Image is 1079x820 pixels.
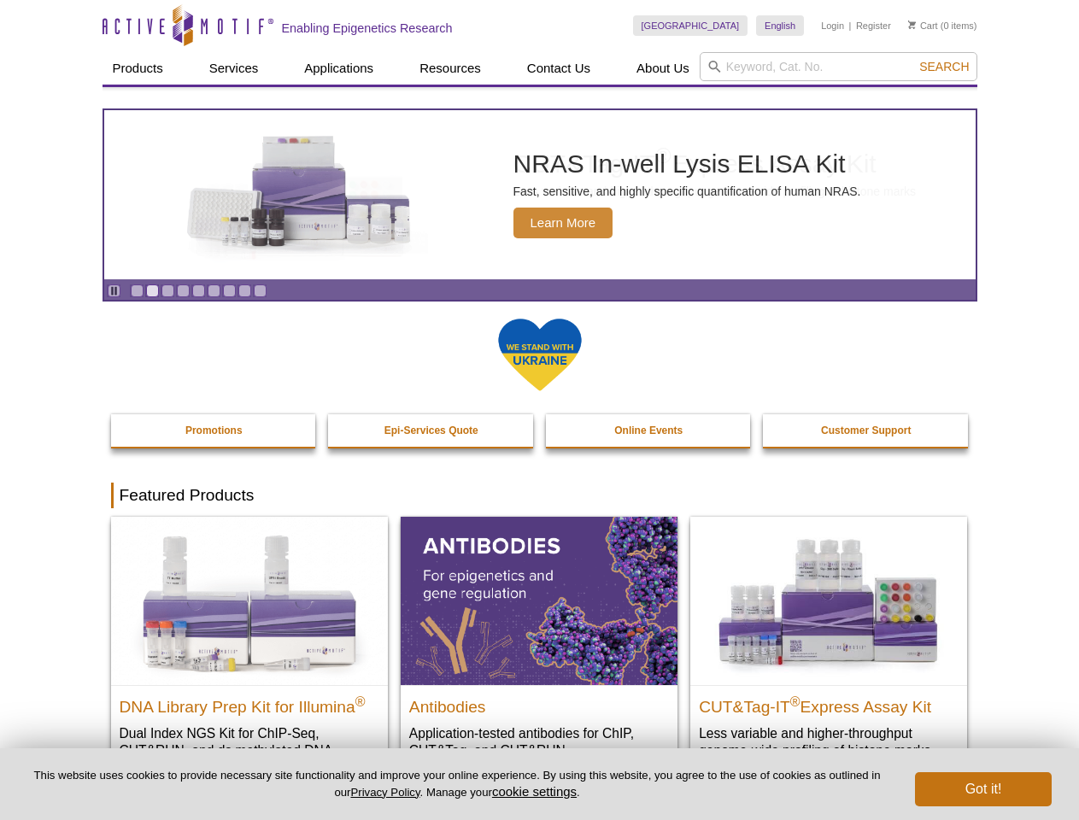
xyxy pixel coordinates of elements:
a: Online Events [546,414,753,447]
a: Applications [294,52,384,85]
a: DNA Library Prep Kit for Illumina DNA Library Prep Kit for Illumina® Dual Index NGS Kit for ChIP-... [111,517,388,793]
article: NRAS In-well Lysis ELISA Kit [104,110,976,279]
a: Customer Support [763,414,970,447]
a: CUT&Tag-IT® Express Assay Kit CUT&Tag-IT®Express Assay Kit Less variable and higher-throughput ge... [690,517,967,776]
a: Go to slide 1 [131,284,144,297]
a: Go to slide 6 [208,284,220,297]
a: Promotions [111,414,318,447]
p: Less variable and higher-throughput genome-wide profiling of histone marks​. [699,724,959,759]
strong: Promotions [185,425,243,436]
li: | [849,15,852,36]
a: Products [103,52,173,85]
sup: ® [355,694,366,708]
a: Go to slide 4 [177,284,190,297]
p: This website uses cookies to provide necessary site functionality and improve your online experie... [27,768,887,800]
img: DNA Library Prep Kit for Illumina [111,517,388,684]
a: Go to slide 5 [192,284,205,297]
a: Login [821,20,844,32]
a: Contact Us [517,52,601,85]
h2: Antibodies [409,690,669,716]
a: Go to slide 7 [223,284,236,297]
a: English [756,15,804,36]
a: Services [199,52,269,85]
span: Learn More [513,208,613,238]
strong: Epi-Services Quote [384,425,478,436]
img: CUT&Tag-IT® Express Assay Kit [690,517,967,684]
strong: Customer Support [821,425,911,436]
p: Dual Index NGS Kit for ChIP-Seq, CUT&RUN, and ds methylated DNA assays. [120,724,379,776]
a: Go to slide 9 [254,284,267,297]
a: Register [856,20,891,32]
a: [GEOGRAPHIC_DATA] [633,15,748,36]
img: We Stand With Ukraine [497,317,583,393]
img: Your Cart [908,20,916,29]
p: Application-tested antibodies for ChIP, CUT&Tag, and CUT&RUN. [409,724,669,759]
input: Keyword, Cat. No. [700,52,977,81]
span: Search [919,60,969,73]
h2: Enabling Epigenetics Research [282,20,453,36]
a: Epi-Services Quote [328,414,535,447]
strong: Online Events [614,425,683,436]
img: All Antibodies [401,517,677,684]
a: About Us [626,52,700,85]
img: NRAS In-well Lysis ELISA Kit [172,136,428,254]
h2: CUT&Tag-IT Express Assay Kit [699,690,959,716]
p: Fast, sensitive, and highly specific quantification of human NRAS. [513,184,861,199]
button: Got it! [915,772,1052,806]
button: cookie settings [492,784,577,799]
a: Go to slide 2 [146,284,159,297]
h2: NRAS In-well Lysis ELISA Kit [513,151,861,177]
a: Go to slide 8 [238,284,251,297]
a: Go to slide 3 [161,284,174,297]
h2: DNA Library Prep Kit for Illumina [120,690,379,716]
button: Search [914,59,974,74]
a: Toggle autoplay [108,284,120,297]
a: NRAS In-well Lysis ELISA Kit NRAS In-well Lysis ELISA Kit Fast, sensitive, and highly specific qu... [104,110,976,279]
a: Resources [409,52,491,85]
li: (0 items) [908,15,977,36]
a: All Antibodies Antibodies Application-tested antibodies for ChIP, CUT&Tag, and CUT&RUN. [401,517,677,776]
sup: ® [790,694,800,708]
a: Cart [908,20,938,32]
a: Privacy Policy [350,786,419,799]
h2: Featured Products [111,483,969,508]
